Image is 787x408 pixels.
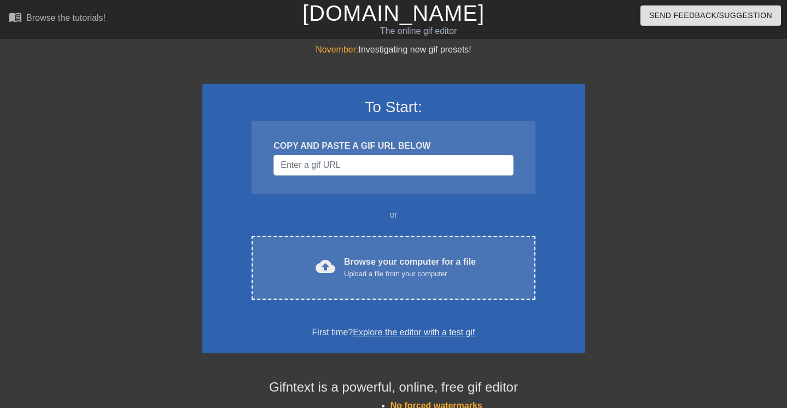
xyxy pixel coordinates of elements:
[273,139,513,153] div: COPY AND PASTE A GIF URL BELOW
[9,10,106,27] a: Browse the tutorials!
[217,326,571,339] div: First time?
[9,10,22,24] span: menu_book
[353,328,475,337] a: Explore the editor with a test gif
[202,43,585,56] div: Investigating new gif presets!
[217,98,571,116] h3: To Start:
[344,269,476,279] div: Upload a file from your computer
[302,1,485,25] a: [DOMAIN_NAME]
[231,208,557,222] div: or
[649,9,772,22] span: Send Feedback/Suggestion
[640,5,781,26] button: Send Feedback/Suggestion
[26,13,106,22] div: Browse the tutorials!
[316,45,358,54] span: November:
[316,257,335,276] span: cloud_upload
[268,25,569,38] div: The online gif editor
[344,255,476,279] div: Browse your computer for a file
[202,380,585,395] h4: Gifntext is a powerful, online, free gif editor
[273,155,513,176] input: Username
